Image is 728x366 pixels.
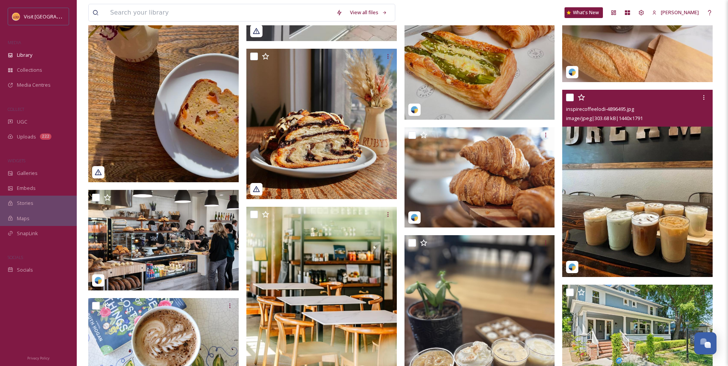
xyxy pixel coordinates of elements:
img: snapsea-logo.png [411,106,418,114]
img: snapsea-logo.png [411,214,418,221]
span: SnapLink [17,230,38,237]
span: Privacy Policy [27,356,50,361]
span: WIDGETS [8,158,25,163]
span: image/jpeg | 303.68 kB | 1440 x 1791 [566,115,643,122]
img: rubysbakery_lodi-5903308.jpg [246,49,397,199]
span: Media Centres [17,81,51,89]
span: Stories [17,199,33,207]
img: snapsea-logo.png [568,263,576,271]
img: snapsea-logo.png [94,277,102,284]
span: Socials [17,266,33,274]
span: Maps [17,215,30,222]
button: Open Chat [694,332,716,354]
span: [PERSON_NAME] [661,9,699,16]
span: Visit [GEOGRAPHIC_DATA] [24,13,83,20]
span: Uploads [17,133,36,140]
a: [PERSON_NAME] [648,5,703,20]
span: Embeds [17,185,36,192]
span: Collections [17,66,42,74]
a: What's New [565,7,603,18]
span: UGC [17,118,27,125]
img: maisonlodi-4331189.jpg [404,127,555,228]
span: inspirecoffeelodi-4896495.jpg [566,106,634,112]
span: Galleries [17,170,38,177]
div: 222 [40,134,51,140]
input: Search your library [106,4,332,21]
span: Library [17,51,32,59]
img: maisonlodi-5315619.jpg [88,190,239,290]
span: COLLECT [8,106,24,112]
span: MEDIA [8,40,21,45]
a: Privacy Policy [27,353,50,362]
img: Square%20Social%20Visit%20Lodi.png [12,13,20,20]
span: SOCIALS [8,254,23,260]
a: View all files [346,5,391,20]
img: inspirecoffeelodi-4896495.jpg [562,90,713,277]
img: snapsea-logo.png [568,68,576,76]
